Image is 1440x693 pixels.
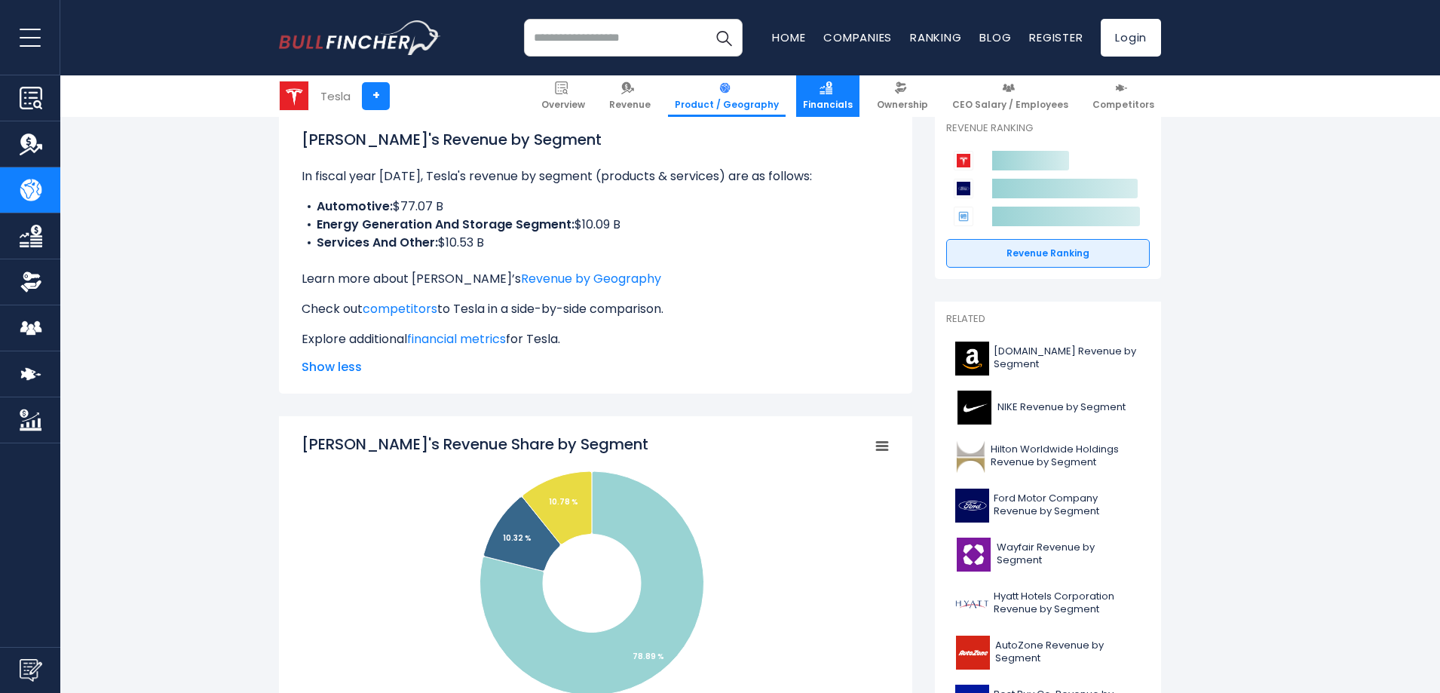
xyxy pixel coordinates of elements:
[302,270,890,288] p: Learn more about [PERSON_NAME]’s
[302,434,648,455] tspan: [PERSON_NAME]'s Revenue Share by Segment
[946,313,1150,326] p: Related
[796,75,859,117] a: Financials
[535,75,592,117] a: Overview
[362,82,390,110] a: +
[946,338,1150,379] a: [DOMAIN_NAME] Revenue by Segment
[302,167,890,186] p: In fiscal year [DATE], Tesla's revenue by segment (products & services) are as follows:
[20,271,42,293] img: Ownership
[955,538,992,572] img: W logo
[549,496,578,507] tspan: 10.78 %
[668,75,786,117] a: Product / Geography
[994,492,1141,518] span: Ford Motor Company Revenue by Segment
[955,587,989,621] img: H logo
[803,99,853,111] span: Financials
[320,87,351,105] div: Tesla
[602,75,657,117] a: Revenue
[945,75,1075,117] a: CEO Salary / Employees
[541,99,585,111] span: Overview
[1029,29,1083,45] a: Register
[407,330,506,348] a: financial metrics
[363,300,437,317] a: competitors
[302,128,890,151] h1: [PERSON_NAME]'s Revenue by Segment
[997,401,1126,414] span: NIKE Revenue by Segment
[994,345,1141,371] span: [DOMAIN_NAME] Revenue by Segment
[955,636,991,670] img: AZO logo
[772,29,805,45] a: Home
[946,436,1150,477] a: Hilton Worldwide Holdings Revenue by Segment
[317,198,393,215] b: Automotive:
[952,99,1068,111] span: CEO Salary / Employees
[954,151,973,170] img: Tesla competitors logo
[991,443,1141,469] span: Hilton Worldwide Holdings Revenue by Segment
[979,29,1011,45] a: Blog
[946,583,1150,624] a: Hyatt Hotels Corporation Revenue by Segment
[705,19,743,57] button: Search
[503,532,532,544] tspan: 10.32 %
[302,300,890,318] p: Check out to Tesla in a side-by-side comparison.
[280,81,308,110] img: TSLA logo
[302,198,890,216] li: $77.07 B
[995,639,1141,665] span: AutoZone Revenue by Segment
[675,99,779,111] span: Product / Geography
[954,179,973,198] img: Ford Motor Company competitors logo
[877,99,928,111] span: Ownership
[994,590,1141,616] span: Hyatt Hotels Corporation Revenue by Segment
[954,207,973,226] img: General Motors Company competitors logo
[823,29,892,45] a: Companies
[910,29,961,45] a: Ranking
[946,122,1150,135] p: Revenue Ranking
[302,234,890,252] li: $10.53 B
[946,534,1150,575] a: Wayfair Revenue by Segment
[279,20,441,55] img: bullfincher logo
[1092,99,1154,111] span: Competitors
[946,632,1150,673] a: AutoZone Revenue by Segment
[997,541,1141,567] span: Wayfair Revenue by Segment
[955,342,989,376] img: AMZN logo
[870,75,935,117] a: Ownership
[317,216,574,233] b: Energy Generation And Storage Segment:
[955,489,989,523] img: F logo
[946,239,1150,268] a: Revenue Ranking
[955,391,993,425] img: NKE logo
[1086,75,1161,117] a: Competitors
[302,330,890,348] p: Explore additional for Tesla.
[946,387,1150,428] a: NIKE Revenue by Segment
[317,234,438,251] b: Services And Other:
[1101,19,1161,57] a: Login
[279,20,441,55] a: Go to homepage
[521,270,661,287] a: Revenue by Geography
[302,216,890,234] li: $10.09 B
[946,485,1150,526] a: Ford Motor Company Revenue by Segment
[633,651,664,662] tspan: 78.89 %
[955,440,986,474] img: HLT logo
[302,358,890,376] span: Show less
[609,99,651,111] span: Revenue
